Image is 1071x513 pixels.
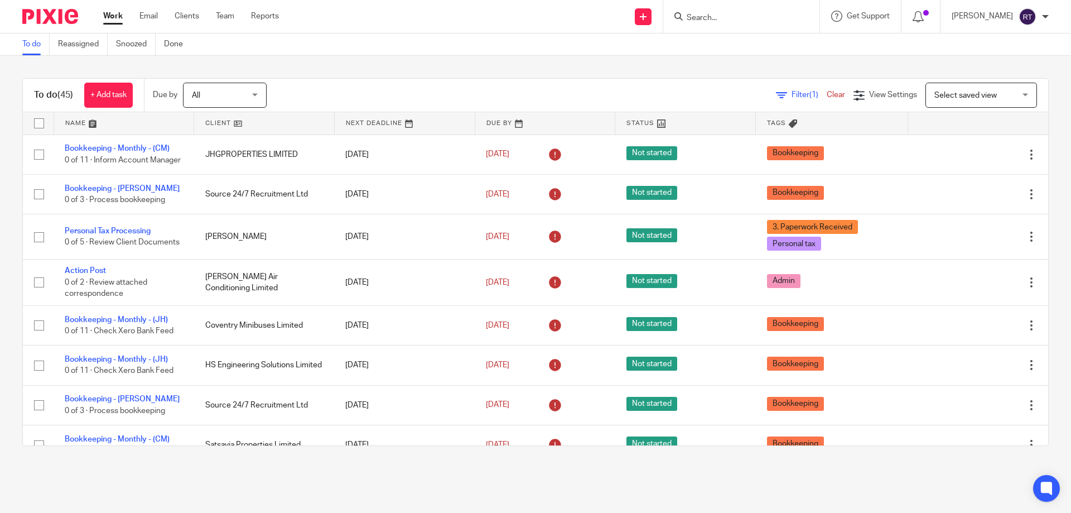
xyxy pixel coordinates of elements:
span: Bookkeeping [767,437,824,450]
a: Team [216,11,234,22]
span: [DATE] [486,190,509,198]
span: Select saved view [934,92,997,99]
span: Bookkeeping [767,317,824,331]
span: Bookkeeping [767,357,824,371]
a: Reports [251,11,279,22]
span: Tags [767,120,786,126]
a: Email [139,11,158,22]
a: Bookkeeping - Monthly - (CM) [65,145,170,152]
span: View Settings [869,91,917,99]
a: Snoozed [116,33,156,55]
span: All [192,92,200,99]
a: Work [103,11,123,22]
img: Pixie [22,9,78,24]
a: Clear [827,91,845,99]
span: [DATE] [486,279,509,286]
p: [PERSON_NAME] [952,11,1013,22]
span: [DATE] [486,233,509,241]
span: Not started [626,437,677,450]
td: [PERSON_NAME] Air Conditioning Limited [194,260,335,305]
span: [DATE] [486,151,509,159]
td: [PERSON_NAME] [194,214,335,260]
span: Admin [767,274,800,288]
span: 0 of 11 · Check Xero Bank Feed [65,327,173,335]
img: svg%3E [1019,8,1036,26]
span: Not started [626,274,677,288]
span: [DATE] [486,361,509,369]
a: Bookkeeping - Monthly - (JH) [65,356,168,363]
span: Not started [626,317,677,331]
span: Not started [626,397,677,411]
span: 3. Paperwork Received [767,220,858,234]
a: Clients [175,11,199,22]
span: [DATE] [486,401,509,409]
td: [DATE] [334,214,475,260]
span: Not started [626,146,677,160]
span: 0 of 11 · Check Xero Bank Feed [65,367,173,375]
td: Source 24/7 Recruitment Ltd [194,174,335,214]
span: 0 of 5 · Review Client Documents [65,238,180,246]
td: Satsavia Properties Limited [194,425,335,465]
a: Action Post [65,267,106,275]
td: [DATE] [334,305,475,345]
span: [DATE] [486,322,509,329]
td: Coventry Minibuses Limited [194,305,335,345]
span: Filter [792,91,827,99]
td: [DATE] [334,260,475,305]
span: 0 of 11 · Inform Account Manager [65,156,181,164]
a: Reassigned [58,33,108,55]
td: HS Engineering Solutions Limited [194,346,335,385]
a: To do [22,33,50,55]
span: Not started [626,357,677,371]
span: 0 of 3 · Process bookkeeping [65,407,165,415]
span: [DATE] [486,441,509,449]
td: Source 24/7 Recruitment Ltd [194,385,335,425]
td: [DATE] [334,174,475,214]
span: Bookkeeping [767,397,824,411]
span: (45) [57,90,73,99]
span: 0 of 3 · Process bookkeeping [65,196,165,204]
a: Bookkeeping - Monthly - (CM) [65,435,170,443]
td: [DATE] [334,425,475,465]
input: Search [686,13,786,23]
td: JHGPROPERTIES LIMITED [194,135,335,174]
a: Bookkeeping - [PERSON_NAME] [65,185,180,193]
span: Bookkeeping [767,146,824,160]
span: Not started [626,186,677,200]
td: [DATE] [334,135,475,174]
a: Personal Tax Processing [65,227,151,235]
span: (1) [809,91,818,99]
span: Personal tax [767,237,821,251]
a: Done [164,33,191,55]
span: Bookkeeping [767,186,824,200]
a: Bookkeeping - [PERSON_NAME] [65,395,180,403]
td: [DATE] [334,346,475,385]
span: 0 of 2 · Review attached correspondence [65,279,147,298]
a: Bookkeeping - Monthly - (JH) [65,316,168,324]
p: Due by [153,89,177,100]
span: Get Support [847,12,890,20]
span: Not started [626,228,677,242]
a: + Add task [84,83,133,108]
h1: To do [34,89,73,101]
td: [DATE] [334,385,475,425]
